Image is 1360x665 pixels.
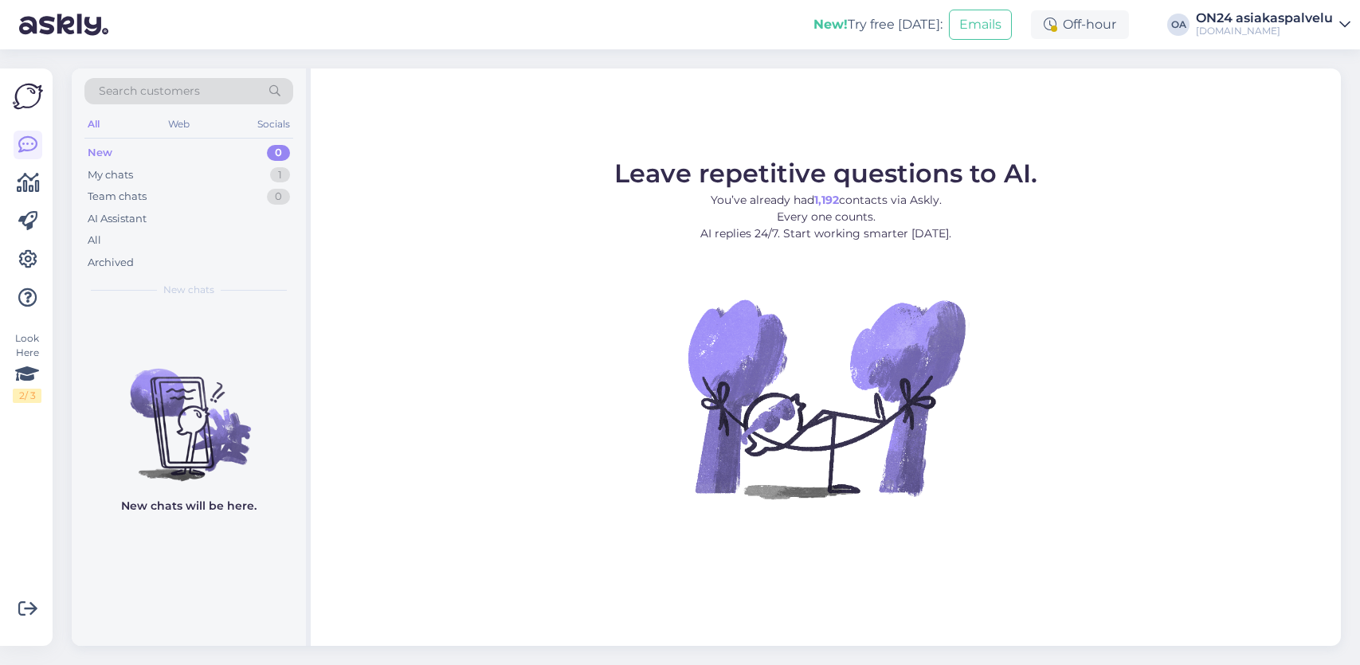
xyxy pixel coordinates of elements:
[163,283,214,297] span: New chats
[683,255,970,542] img: No Chat active
[165,114,193,135] div: Web
[88,211,147,227] div: AI Assistant
[88,255,134,271] div: Archived
[814,193,839,207] b: 1,192
[614,158,1037,189] span: Leave repetitive questions to AI.
[1196,25,1333,37] div: [DOMAIN_NAME]
[1196,12,1350,37] a: ON24 asiakaspalvelu[DOMAIN_NAME]
[949,10,1012,40] button: Emails
[267,189,290,205] div: 0
[13,331,41,403] div: Look Here
[1167,14,1190,36] div: OA
[13,389,41,403] div: 2 / 3
[813,17,848,32] b: New!
[121,498,257,514] p: New chats will be here.
[1031,10,1129,39] div: Off-hour
[813,15,943,34] div: Try free [DATE]:
[88,145,112,161] div: New
[614,192,1037,242] p: You’ve already had contacts via Askly. Every one counts. AI replies 24/7. Start working smarter [...
[72,340,306,483] img: No chats
[84,114,103,135] div: All
[88,189,147,205] div: Team chats
[254,114,293,135] div: Socials
[88,233,101,248] div: All
[267,145,290,161] div: 0
[88,167,133,183] div: My chats
[1196,12,1333,25] div: ON24 asiakaspalvelu
[99,83,200,100] span: Search customers
[270,167,290,183] div: 1
[13,81,43,111] img: Askly Logo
